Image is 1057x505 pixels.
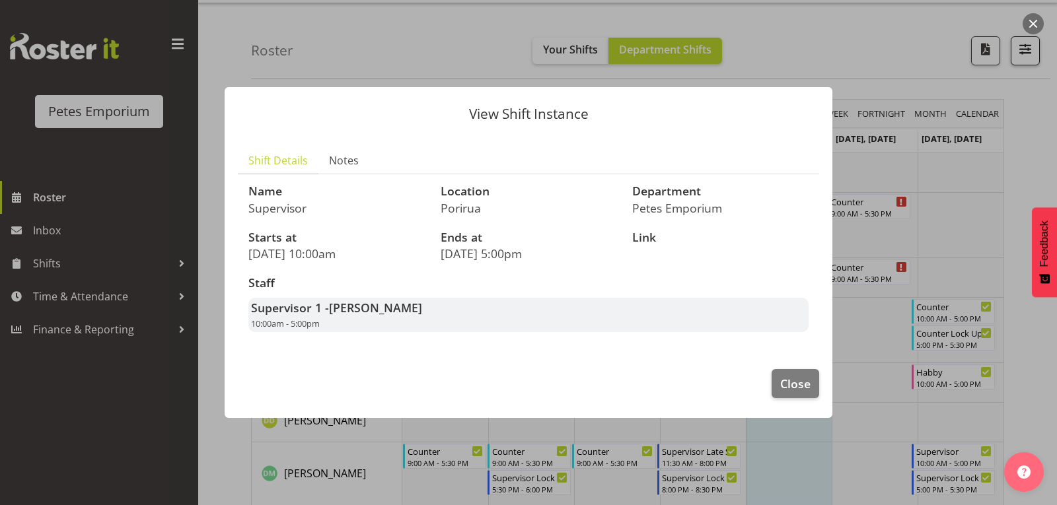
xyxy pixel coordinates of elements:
span: [PERSON_NAME] [329,300,422,316]
p: [DATE] 5:00pm [441,246,617,261]
span: Shift Details [248,152,308,168]
h3: Name [248,185,425,198]
p: Petes Emporium [632,201,809,215]
p: Supervisor [248,201,425,215]
strong: Supervisor 1 - [251,300,422,316]
img: help-xxl-2.png [1017,465,1031,479]
p: View Shift Instance [238,107,819,121]
h3: Department [632,185,809,198]
span: 10:00am - 5:00pm [251,318,320,329]
h3: Location [441,185,617,198]
h3: Starts at [248,231,425,244]
p: [DATE] 10:00am [248,246,425,261]
h3: Ends at [441,231,617,244]
h3: Link [632,231,809,244]
p: Porirua [441,201,617,215]
span: Feedback [1039,220,1050,267]
span: Close [780,375,811,392]
h3: Staff [248,277,809,290]
button: Feedback - Show survey [1032,207,1057,297]
button: Close [772,369,819,398]
span: Notes [329,152,359,168]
